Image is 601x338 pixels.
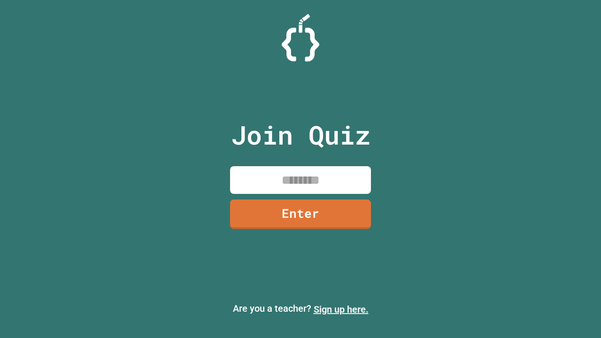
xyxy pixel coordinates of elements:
p: Join Quiz [231,115,370,154]
a: Sign up here. [314,304,369,315]
iframe: chat widget [562,300,592,329]
p: Are you a teacher? [8,301,593,316]
iframe: chat widget [523,260,592,300]
a: Enter [230,200,371,229]
img: Logo.svg [282,14,319,61]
